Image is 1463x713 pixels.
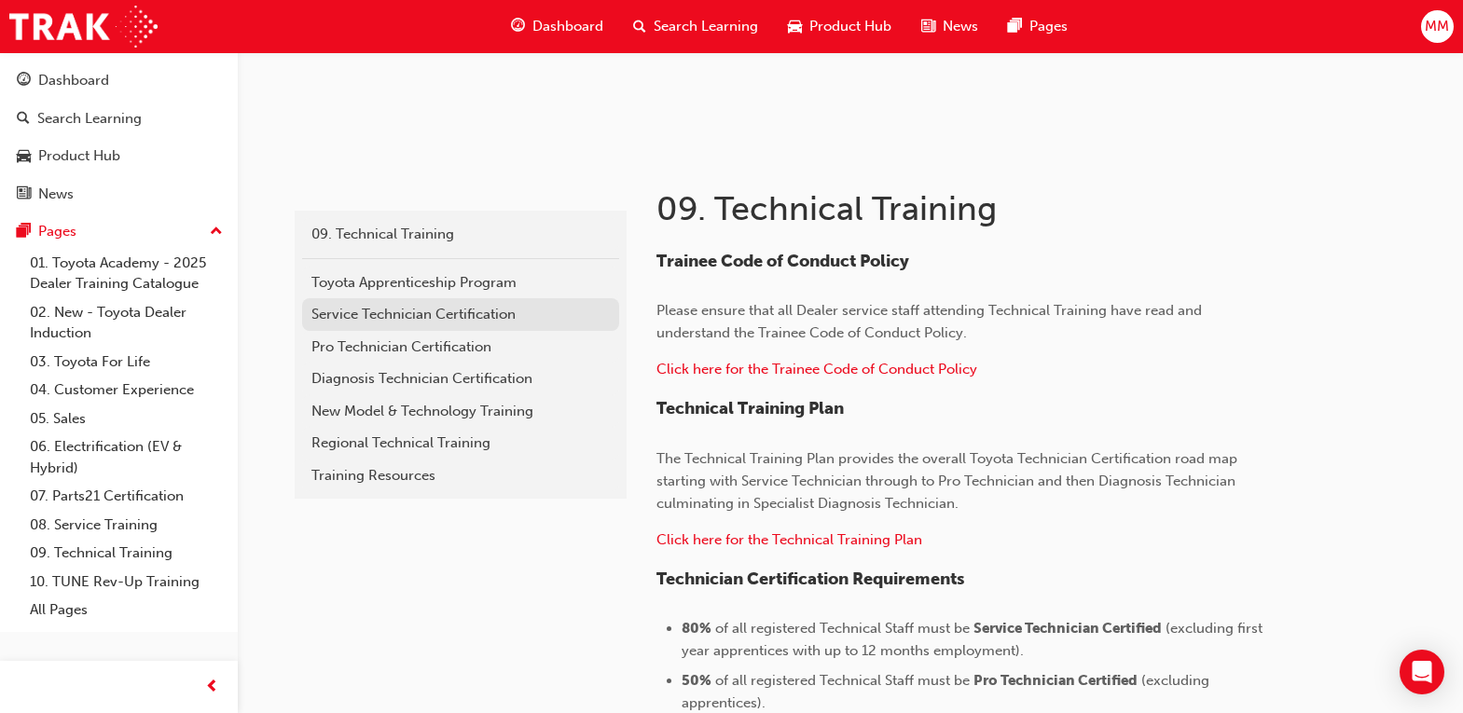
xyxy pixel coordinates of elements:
span: News [943,16,978,37]
a: Diagnosis Technician Certification [302,363,619,395]
div: Dashboard [38,70,109,91]
a: 02. New - Toyota Dealer Induction [22,298,230,348]
span: MM [1425,16,1449,37]
a: 09. Technical Training [22,539,230,568]
a: car-iconProduct Hub [773,7,906,46]
a: All Pages [22,596,230,624]
span: Click here for the Technical Training Plan [656,531,922,548]
a: Regional Technical Training [302,427,619,459]
div: Training Resources [311,465,610,487]
a: Service Technician Certification [302,298,619,331]
span: Pro Technician Certified [973,672,1138,689]
a: 08. Service Training [22,511,230,540]
div: Search Learning [37,108,142,130]
span: Dashboard [532,16,603,37]
a: Training Resources [302,459,619,492]
span: news-icon [921,15,935,38]
div: News [38,184,74,205]
a: Product Hub [7,139,230,173]
a: news-iconNews [906,7,993,46]
span: of all registered Technical Staff must be [715,620,970,637]
span: prev-icon [205,676,219,699]
div: Service Technician Certification [311,304,610,325]
span: up-icon [210,220,223,244]
a: 10. TUNE Rev-Up Training [22,568,230,596]
a: Click here for the Trainee Code of Conduct Policy [656,361,977,377]
span: The Technical Training Plan provides the overall Toyota Technician Certification road map startin... [656,450,1241,512]
span: 50% [682,672,711,689]
a: Dashboard [7,63,230,98]
span: search-icon [633,15,646,38]
span: pages-icon [17,224,31,240]
a: 06. Electrification (EV & Hybrid) [22,432,230,482]
div: 09. Technical Training [311,224,610,245]
div: Regional Technical Training [311,432,610,454]
button: MM [1421,10,1454,43]
a: 09. Technical Training [302,218,619,251]
a: guage-iconDashboard [496,7,618,46]
a: 07. Parts21 Certification [22,482,230,511]
a: Search Learning [7,102,230,136]
span: car-icon [788,15,802,38]
span: Service Technician Certified [973,620,1162,637]
span: search-icon [17,111,30,128]
a: 03. Toyota For Life [22,348,230,377]
span: guage-icon [17,73,31,89]
button: Pages [7,214,230,249]
span: Technical Training Plan [656,398,844,418]
a: 04. Customer Experience [22,376,230,404]
span: pages-icon [1008,15,1022,38]
span: Product Hub [809,16,891,37]
a: pages-iconPages [993,7,1083,46]
button: DashboardSearch LearningProduct HubNews [7,60,230,214]
a: 01. Toyota Academy - 2025 Dealer Training Catalogue [22,249,230,298]
a: News [7,177,230,212]
span: news-icon [17,186,31,203]
div: Toyota Apprenticeship Program [311,272,610,294]
a: ​Click here for the Technical Training Plan [656,531,922,548]
span: Please ensure that all Dealer service staff attending Technical Training have read and understand... [656,302,1206,341]
a: 05. Sales [22,404,230,433]
div: New Model & Technology Training [311,401,610,422]
span: Pages [1029,16,1068,37]
h1: 09. Technical Training [656,188,1268,229]
span: Technician Certification Requirements [656,569,964,589]
span: (excluding apprentices). [682,672,1213,711]
a: Pro Technician Certification [302,331,619,363]
img: Trak [9,6,158,48]
span: of all registered Technical Staff must be [715,672,970,689]
span: car-icon [17,148,31,165]
div: Diagnosis Technician Certification [311,368,610,390]
a: Toyota Apprenticeship Program [302,267,619,299]
div: Product Hub [38,145,120,167]
span: guage-icon [511,15,525,38]
div: Pro Technician Certification [311,336,610,358]
span: Trainee Code of Conduct Policy [656,251,909,271]
span: 80% [682,620,711,637]
div: Open Intercom Messenger [1400,650,1444,694]
a: New Model & Technology Training [302,395,619,428]
span: Search Learning [654,16,758,37]
div: Pages [38,221,76,242]
a: search-iconSearch Learning [618,7,773,46]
